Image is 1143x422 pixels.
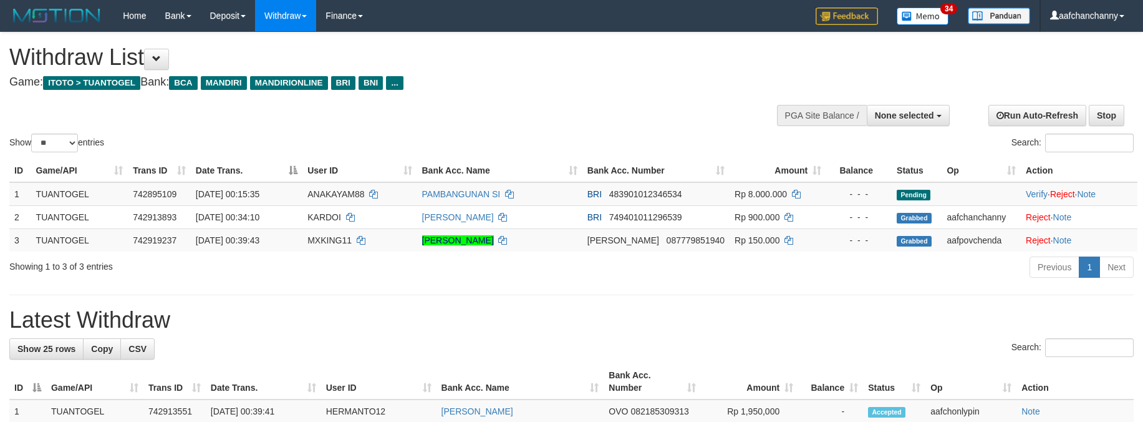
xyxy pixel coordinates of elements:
[1021,159,1137,182] th: Action
[417,159,582,182] th: Bank Acc. Name: activate to sort column ascending
[120,338,155,360] a: CSV
[925,364,1016,400] th: Op: activate to sort column ascending
[735,235,779,245] span: Rp 150.000
[1021,228,1137,252] td: ·
[897,7,949,25] img: Button%20Memo.svg
[1011,134,1134,152] label: Search:
[582,159,730,182] th: Bank Acc. Number: activate to sort column ascending
[777,105,867,126] div: PGA Site Balance /
[169,76,197,90] span: BCA
[331,76,355,90] span: BRI
[206,364,321,400] th: Date Trans.: activate to sort column ascending
[942,159,1021,182] th: Op: activate to sort column ascending
[875,110,934,120] span: None selected
[1078,189,1096,199] a: Note
[1079,257,1100,278] a: 1
[9,205,31,228] td: 2
[1030,257,1079,278] a: Previous
[128,344,147,354] span: CSV
[942,205,1021,228] td: aafchanchanny
[31,228,128,252] td: TUANTOGEL
[9,134,104,152] label: Show entries
[9,338,84,360] a: Show 25 rows
[609,212,682,222] span: Copy 749401011296539 to clipboard
[667,235,725,245] span: Copy 087779851940 to clipboard
[9,182,31,206] td: 1
[831,188,887,200] div: - - -
[1026,235,1051,245] a: Reject
[9,76,750,89] h4: Game: Bank:
[1045,134,1134,152] input: Search:
[359,76,383,90] span: BNI
[630,406,688,416] span: Copy 082185309313 to clipboard
[897,190,930,200] span: Pending
[196,189,259,199] span: [DATE] 00:15:35
[441,406,513,416] a: [PERSON_NAME]
[9,308,1134,333] h1: Latest Withdraw
[201,76,247,90] span: MANDIRI
[863,364,925,400] th: Status: activate to sort column ascending
[587,189,602,199] span: BRI
[31,205,128,228] td: TUANTOGEL
[1016,364,1134,400] th: Action
[609,406,628,416] span: OVO
[422,235,494,245] a: [PERSON_NAME]
[730,159,826,182] th: Amount: activate to sort column ascending
[735,189,787,199] span: Rp 8.000.000
[9,45,750,70] h1: Withdraw List
[46,364,143,400] th: Game/API: activate to sort column ascending
[302,159,417,182] th: User ID: activate to sort column ascending
[1021,406,1040,416] a: Note
[1053,235,1072,245] a: Note
[133,189,176,199] span: 742895109
[422,189,501,199] a: PAMBANGUNAN SI
[307,212,341,222] span: KARDOI
[133,212,176,222] span: 742913893
[988,105,1086,126] a: Run Auto-Refresh
[897,236,932,247] span: Grabbed
[9,6,104,25] img: MOTION_logo.png
[196,235,259,245] span: [DATE] 00:39:43
[9,364,46,400] th: ID: activate to sort column descending
[897,213,932,223] span: Grabbed
[191,159,302,182] th: Date Trans.: activate to sort column descending
[307,189,364,199] span: ANAKAYAM88
[9,228,31,252] td: 3
[31,159,128,182] th: Game/API: activate to sort column ascending
[422,212,494,222] a: [PERSON_NAME]
[17,344,75,354] span: Show 25 rows
[196,212,259,222] span: [DATE] 00:34:10
[1021,205,1137,228] td: ·
[968,7,1030,24] img: panduan.png
[1053,212,1072,222] a: Note
[1011,338,1134,357] label: Search:
[1099,257,1134,278] a: Next
[31,134,78,152] select: Showentries
[609,189,682,199] span: Copy 483901012346534 to clipboard
[1089,105,1124,126] a: Stop
[1026,212,1051,222] a: Reject
[701,364,798,400] th: Amount: activate to sort column ascending
[940,3,957,14] span: 34
[1045,338,1134,357] input: Search:
[436,364,604,400] th: Bank Acc. Name: activate to sort column ascending
[133,235,176,245] span: 742919237
[321,364,436,400] th: User ID: activate to sort column ascending
[386,76,403,90] span: ...
[143,364,206,400] th: Trans ID: activate to sort column ascending
[9,159,31,182] th: ID
[892,159,942,182] th: Status
[831,211,887,223] div: - - -
[942,228,1021,252] td: aafpovchenda
[307,235,352,245] span: MXKING11
[1026,189,1048,199] a: Verify
[43,76,140,90] span: ITOTO > TUANTOGEL
[128,159,191,182] th: Trans ID: activate to sort column ascending
[826,159,892,182] th: Balance
[31,182,128,206] td: TUANTOGEL
[798,364,863,400] th: Balance: activate to sort column ascending
[587,212,602,222] span: BRI
[867,105,950,126] button: None selected
[9,255,467,273] div: Showing 1 to 3 of 3 entries
[735,212,779,222] span: Rp 900.000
